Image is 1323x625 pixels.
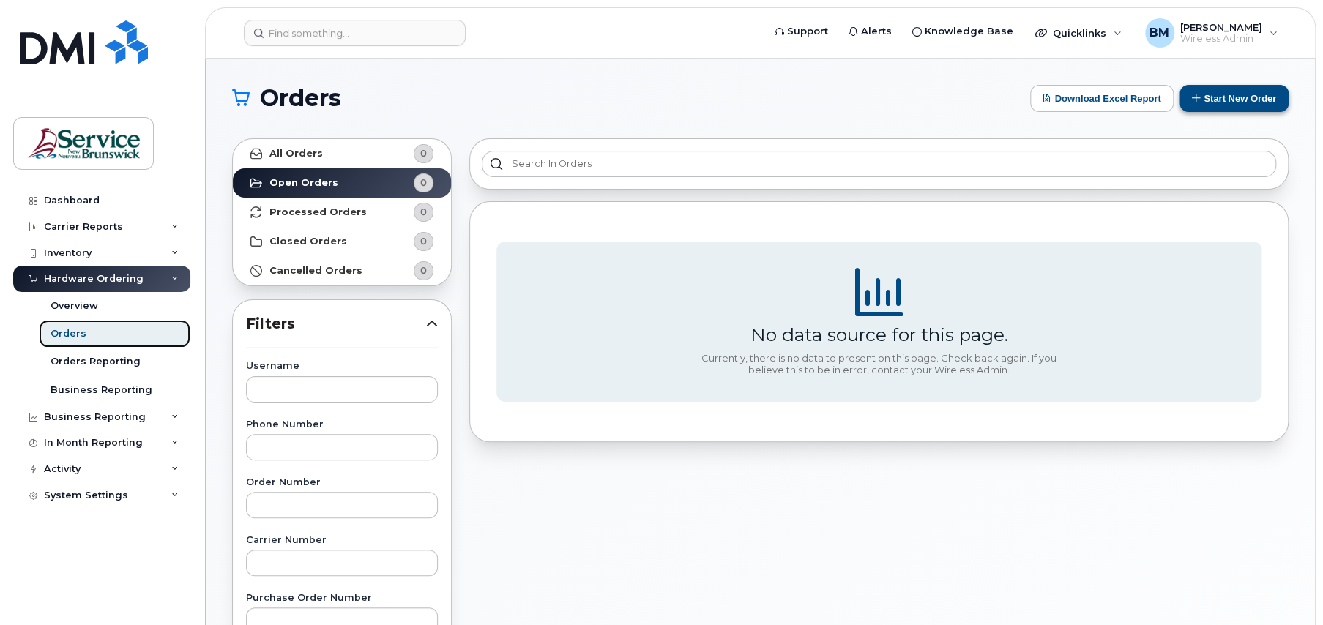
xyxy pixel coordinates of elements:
[246,536,438,545] label: Carrier Number
[420,176,427,190] span: 0
[1030,85,1174,112] button: Download Excel Report
[269,148,323,160] strong: All Orders
[233,256,451,285] a: Cancelled Orders0
[246,420,438,430] label: Phone Number
[233,198,451,227] a: Processed Orders0
[246,313,426,334] span: Filters
[246,362,438,371] label: Username
[750,323,1008,345] div: No data source for this page.
[246,478,438,487] label: Order Number
[269,177,338,189] strong: Open Orders
[1179,85,1289,112] button: Start New Order
[269,236,347,247] strong: Closed Orders
[420,205,427,219] span: 0
[420,234,427,248] span: 0
[420,263,427,277] span: 0
[269,206,367,218] strong: Processed Orders
[260,87,341,109] span: Orders
[482,151,1276,177] input: Search in orders
[233,227,451,256] a: Closed Orders0
[246,594,438,603] label: Purchase Order Number
[233,168,451,198] a: Open Orders0
[696,353,1062,375] div: Currently, there is no data to present on this page. Check back again. If you believe this to be ...
[269,265,362,277] strong: Cancelled Orders
[233,139,451,168] a: All Orders0
[420,146,427,160] span: 0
